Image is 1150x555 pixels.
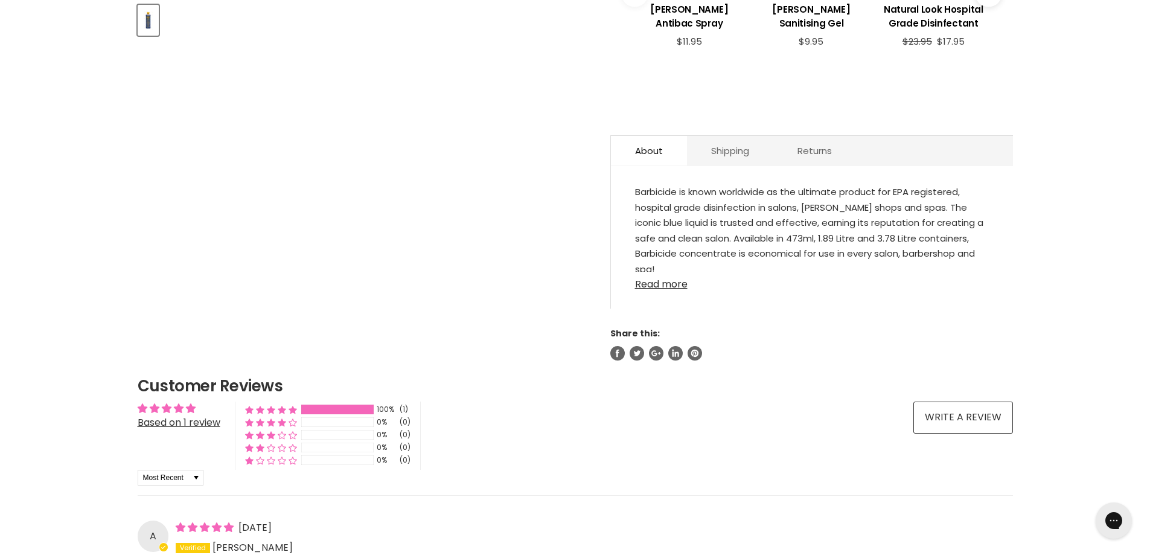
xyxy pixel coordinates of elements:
span: [PERSON_NAME] [212,541,293,554]
select: Sort dropdown [138,470,203,486]
a: Based on 1 review [138,415,220,429]
button: Barbicide Concentrate [138,5,159,36]
div: (1) [400,405,408,415]
h3: [PERSON_NAME] Antibac Spray [634,2,744,30]
iframe: Gorgias live chat messenger [1090,498,1138,543]
h3: [PERSON_NAME] Sanitising Gel [756,2,866,30]
span: $9.95 [799,35,823,48]
div: Average rating is 5.00 stars [138,402,220,415]
div: Product thumbnails [136,1,590,36]
h3: Natural Look Hospital Grade Disinfectant [878,2,988,30]
a: Write a review [913,402,1013,433]
span: Share this: [610,327,660,339]
img: Barbicide Concentrate [139,6,158,34]
div: 100% [377,405,396,415]
span: $11.95 [677,35,702,48]
span: $23.95 [902,35,932,48]
span: $17.95 [937,35,965,48]
a: About [611,136,687,165]
aside: Share this: [610,328,1013,361]
a: Returns [773,136,856,165]
div: 100% (1) reviews with 5 star rating [245,405,297,415]
a: Shipping [687,136,773,165]
h2: Customer Reviews [138,375,1013,397]
div: Barbicide is known worldwide as the ultimate product for EPA registered, hospital grade disinfect... [635,184,989,272]
div: A [138,521,168,551]
span: 5 star review [176,521,236,534]
a: Read more [635,272,989,290]
span: [DATE] [238,521,272,534]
